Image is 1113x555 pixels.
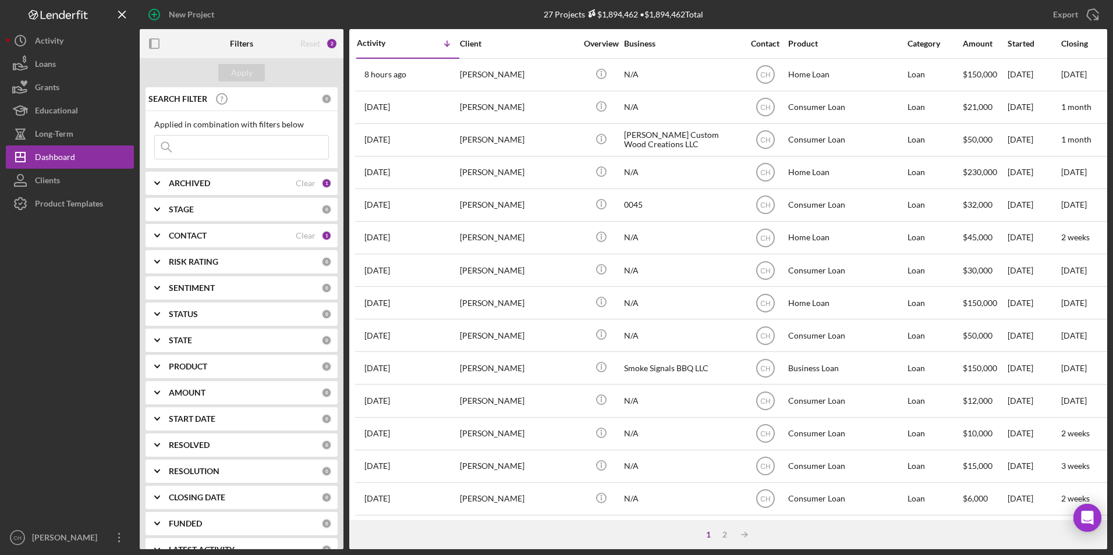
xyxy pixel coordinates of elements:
[230,39,253,48] b: Filters
[788,255,905,286] div: Consumer Loan
[364,200,390,209] time: 2025-09-11 18:17
[908,59,962,90] div: Loan
[460,385,576,416] div: [PERSON_NAME]
[1008,222,1060,253] div: [DATE]
[35,52,56,79] div: Loans
[364,461,390,471] time: 2025-08-20 05:13
[169,388,205,397] b: AMOUNT
[963,396,993,405] span: $12,000
[760,136,770,144] text: CH
[169,493,225,502] b: CLOSING DATE
[963,493,988,503] span: $6,000
[760,169,770,177] text: CH
[1061,232,1090,242] time: 2 weeks
[963,461,993,471] span: $15,000
[364,364,390,373] time: 2025-08-27 01:54
[357,38,408,48] div: Activity
[6,29,134,52] button: Activity
[1008,516,1060,547] div: [DATE]
[321,283,332,293] div: 0
[760,430,770,438] text: CH
[148,94,207,104] b: SEARCH FILTER
[1061,265,1087,275] time: [DATE]
[963,232,993,242] span: $45,000
[624,59,740,90] div: N/A
[1008,385,1060,416] div: [DATE]
[1008,190,1060,220] div: [DATE]
[585,9,638,19] div: $1,894,462
[321,230,332,241] div: 1
[169,545,235,554] b: LATEST ACTIVITY
[169,257,218,266] b: RISK RATING
[963,330,993,340] span: $50,000
[624,222,740,253] div: N/A
[35,122,73,148] div: Long-Term
[908,157,962,188] div: Loan
[6,99,134,122] a: Educational
[35,169,60,195] div: Clients
[364,429,390,438] time: 2025-08-21 17:01
[460,92,576,123] div: [PERSON_NAME]
[169,3,214,26] div: New Project
[321,545,332,555] div: 0
[364,298,390,308] time: 2025-08-27 23:13
[908,320,962,351] div: Loan
[908,39,962,48] div: Category
[1041,3,1107,26] button: Export
[460,418,576,449] div: [PERSON_NAME]
[1061,102,1091,112] time: 1 month
[760,495,770,503] text: CH
[1061,493,1090,503] time: 2 weeks
[1061,200,1087,209] time: [DATE]
[1061,396,1087,405] time: [DATE]
[624,287,740,318] div: N/A
[788,222,905,253] div: Home Loan
[460,190,576,220] div: [PERSON_NAME]
[321,440,332,450] div: 0
[788,124,905,155] div: Consumer Loan
[624,39,740,48] div: Business
[326,38,338,49] div: 2
[544,9,703,19] div: 27 Projects • $1,894,462 Total
[963,200,993,209] span: $32,000
[321,309,332,319] div: 0
[321,414,332,424] div: 0
[788,385,905,416] div: Consumer Loan
[6,192,134,215] a: Product Templates
[13,535,22,541] text: CH
[460,451,576,482] div: [PERSON_NAME]
[1008,483,1060,514] div: [DATE]
[1008,418,1060,449] div: [DATE]
[321,387,332,398] div: 0
[1061,461,1090,471] time: 3 weeks
[321,361,332,372] div: 0
[963,298,997,308] span: $150,000
[760,462,770,471] text: CH
[908,190,962,220] div: Loan
[6,169,134,192] a: Clients
[169,467,219,476] b: RESOLUTION
[6,52,134,76] a: Loans
[908,287,962,318] div: Loan
[908,255,962,286] div: Loan
[1008,451,1060,482] div: [DATE]
[6,526,134,549] button: CH[PERSON_NAME]
[963,428,993,438] span: $10,000
[760,299,770,307] text: CH
[908,483,962,514] div: Loan
[35,76,59,102] div: Grants
[169,336,192,345] b: STATE
[788,418,905,449] div: Consumer Loan
[963,102,993,112] span: $21,000
[321,94,332,104] div: 0
[1008,124,1060,155] div: [DATE]
[1008,92,1060,123] div: [DATE]
[6,145,134,169] button: Dashboard
[6,76,134,99] button: Grants
[908,124,962,155] div: Loan
[460,39,576,48] div: Client
[1053,3,1078,26] div: Export
[624,190,740,220] div: 0045
[908,418,962,449] div: Loan
[231,64,253,81] div: Apply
